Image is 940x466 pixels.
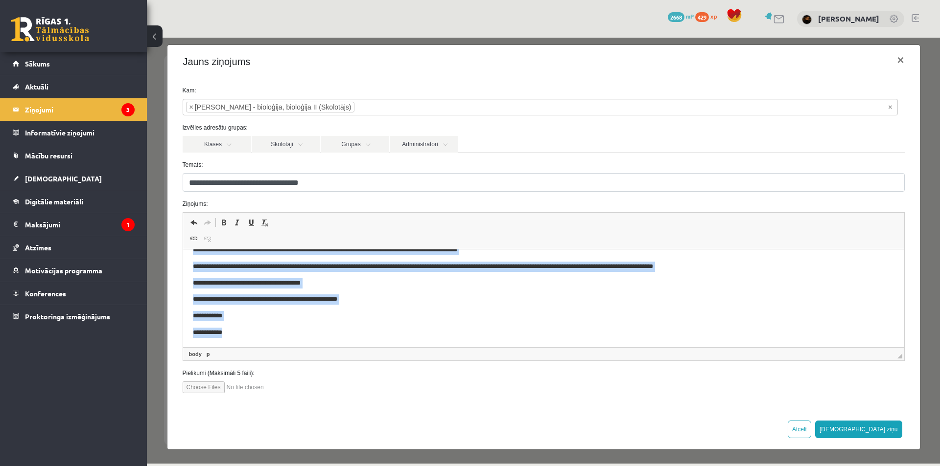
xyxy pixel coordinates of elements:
label: Pielikumi (Maksimāli 5 faili): [28,331,765,340]
span: Digitālie materiāli [25,197,83,206]
button: × [742,9,765,36]
a: Sākums [13,52,135,75]
i: 1 [121,218,135,231]
label: Izvēlies adresātu grupas: [28,86,765,94]
a: [PERSON_NAME] [818,14,879,23]
a: Digitālie materiāli [13,190,135,213]
span: xp [710,12,717,20]
span: Resize [751,316,755,321]
a: Grupas [174,98,242,115]
a: Undo (Ctrl+Z) [40,178,54,191]
span: Motivācijas programma [25,266,102,275]
a: Link (Ctrl+K) [40,195,54,207]
a: Maksājumi1 [13,213,135,236]
legend: Ziņojumi [25,98,135,121]
label: Kam: [28,48,765,57]
a: Ziņojumi3 [13,98,135,121]
iframe: Editor, wiswyg-editor-47434017323600-1760170145-868 [36,212,757,310]
a: 2668 mP [668,12,694,20]
button: [DEMOGRAPHIC_DATA] ziņu [668,383,755,400]
a: Remove Format [111,178,125,191]
a: Informatīvie ziņojumi [13,121,135,144]
a: 429 xp [695,12,722,20]
i: 3 [121,103,135,116]
span: Sākums [25,59,50,68]
span: Konferences [25,289,66,298]
span: [DEMOGRAPHIC_DATA] [25,174,102,183]
a: Administratori [243,98,311,115]
a: Motivācijas programma [13,259,135,282]
span: mP [686,12,694,20]
span: Noņemt visus vienumus [741,65,745,74]
a: Italic (Ctrl+I) [84,178,97,191]
label: Temats: [28,123,765,132]
a: Unlink [54,195,68,207]
a: Rīgas 1. Tālmācības vidusskola [11,17,89,42]
li: Elza Saulīte - bioloģija, bioloģija II (Skolotājs) [39,64,208,75]
a: Bold (Ctrl+B) [70,178,84,191]
a: Klases [36,98,104,115]
a: Redo (Ctrl+Y) [54,178,68,191]
button: Atcelt [641,383,664,400]
a: Aktuāli [13,75,135,98]
a: [DEMOGRAPHIC_DATA] [13,167,135,190]
span: Atzīmes [25,243,51,252]
label: Ziņojums: [28,162,765,171]
span: 429 [695,12,709,22]
a: Skolotāji [105,98,173,115]
legend: Maksājumi [25,213,135,236]
span: Proktoringa izmēģinājums [25,312,110,321]
a: Konferences [13,282,135,305]
h4: Jauns ziņojums [36,17,104,31]
a: Mācību resursi [13,144,135,167]
a: Proktoringa izmēģinājums [13,305,135,328]
a: Atzīmes [13,236,135,259]
span: Aktuāli [25,82,48,91]
a: p element [58,312,65,321]
span: 2668 [668,12,684,22]
a: Underline (Ctrl+U) [97,178,111,191]
legend: Informatīvie ziņojumi [25,121,135,144]
a: body element [40,312,57,321]
span: × [43,65,47,74]
img: Paula Lauceniece [802,15,812,24]
span: Mācību resursi [25,151,72,160]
